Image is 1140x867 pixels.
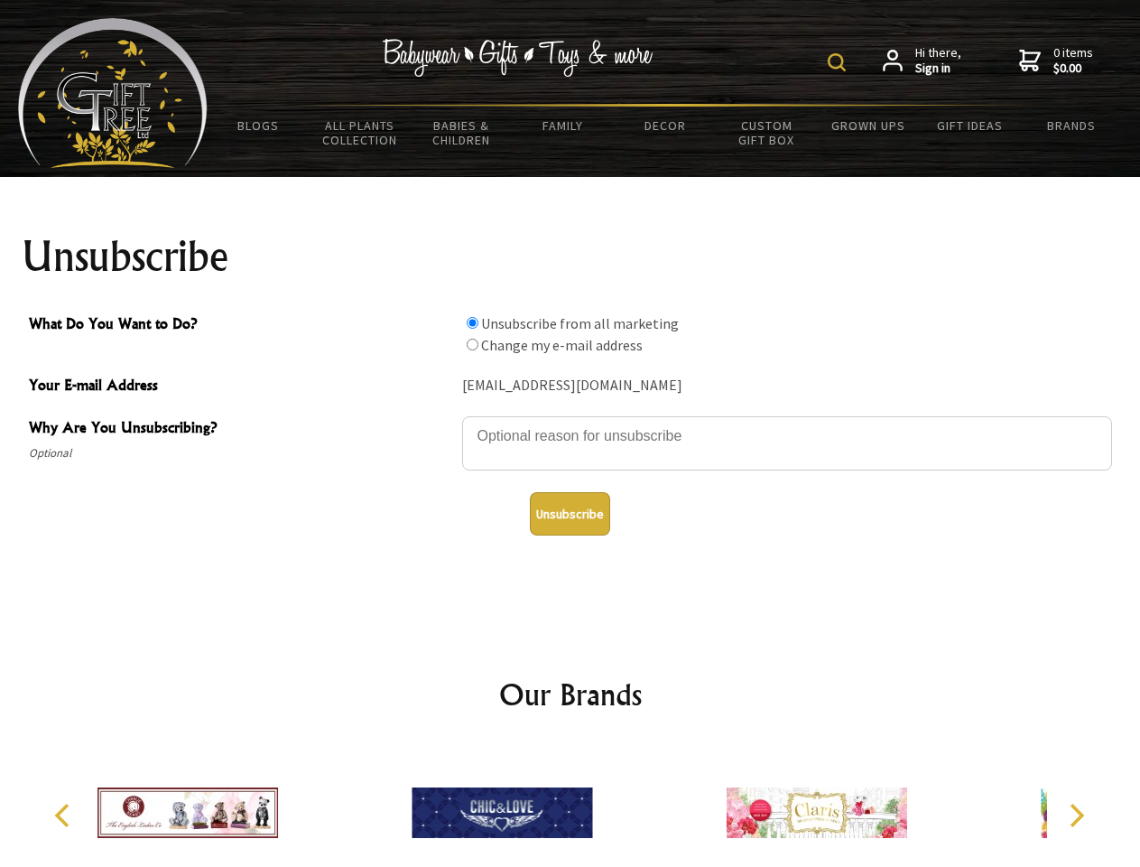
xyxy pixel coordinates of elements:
[817,107,919,144] a: Grown Ups
[716,107,818,159] a: Custom Gift Box
[383,39,653,77] img: Babywear - Gifts - Toys & more
[467,317,478,329] input: What Do You Want to Do?
[883,45,961,77] a: Hi there,Sign in
[1019,45,1093,77] a: 0 items$0.00
[919,107,1021,144] a: Gift Ideas
[462,416,1112,471] textarea: Why Are You Unsubscribing?
[614,107,716,144] a: Decor
[915,61,961,77] strong: Sign in
[828,53,846,71] img: product search
[530,492,610,536] button: Unsubscribe
[481,336,643,354] label: Change my e-mail address
[513,107,615,144] a: Family
[208,107,310,144] a: BLOGS
[1053,44,1093,77] span: 0 items
[18,18,208,168] img: Babyware - Gifts - Toys and more...
[411,107,513,159] a: Babies & Children
[22,235,1119,278] h1: Unsubscribe
[481,314,679,332] label: Unsubscribe from all marketing
[29,312,453,339] span: What Do You Want to Do?
[915,45,961,77] span: Hi there,
[310,107,412,159] a: All Plants Collection
[1053,61,1093,77] strong: $0.00
[45,796,85,835] button: Previous
[462,372,1112,400] div: [EMAIL_ADDRESS][DOMAIN_NAME]
[29,374,453,400] span: Your E-mail Address
[1056,796,1096,835] button: Next
[29,416,453,443] span: Why Are You Unsubscribing?
[36,673,1105,716] h2: Our Brands
[29,443,453,464] span: Optional
[467,339,478,350] input: What Do You Want to Do?
[1021,107,1123,144] a: Brands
